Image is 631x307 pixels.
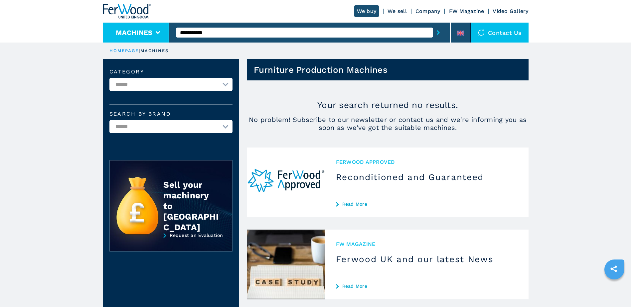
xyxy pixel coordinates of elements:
p: Your search returned no results. [247,100,529,110]
button: Machines [116,29,152,37]
span: No problem! Subscribe to our newsletter or contact us and we're informing you as soon as we've go... [247,116,529,132]
img: Ferwood UK and our latest News [247,230,325,299]
h1: Furniture Production Machines [254,64,388,75]
button: submit-button [433,25,443,40]
a: Video Gallery [493,8,528,14]
a: Read More [336,283,518,289]
a: HOMEPAGE [109,48,139,53]
div: Sell your machinery to [GEOGRAPHIC_DATA] [163,179,219,233]
span: FW MAGAZINE [336,240,518,248]
a: Read More [336,201,518,207]
h3: Reconditioned and Guaranteed [336,172,518,182]
p: machines [140,48,169,54]
a: sharethis [605,260,622,277]
a: Company [415,8,440,14]
img: Contact us [478,29,485,36]
span: Ferwood Approved [336,158,518,166]
a: We buy [354,5,379,17]
h3: Ferwood UK and our latest News [336,254,518,264]
label: Search by brand [109,111,233,117]
div: Contact us [471,23,529,43]
img: Ferwood [103,4,151,19]
span: | [139,48,140,53]
img: Reconditioned and Guaranteed [247,148,325,217]
a: Request an Evaluation [109,233,233,256]
iframe: Chat [603,277,626,302]
a: We sell [388,8,407,14]
a: FW Magazine [449,8,484,14]
label: Category [109,69,233,74]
